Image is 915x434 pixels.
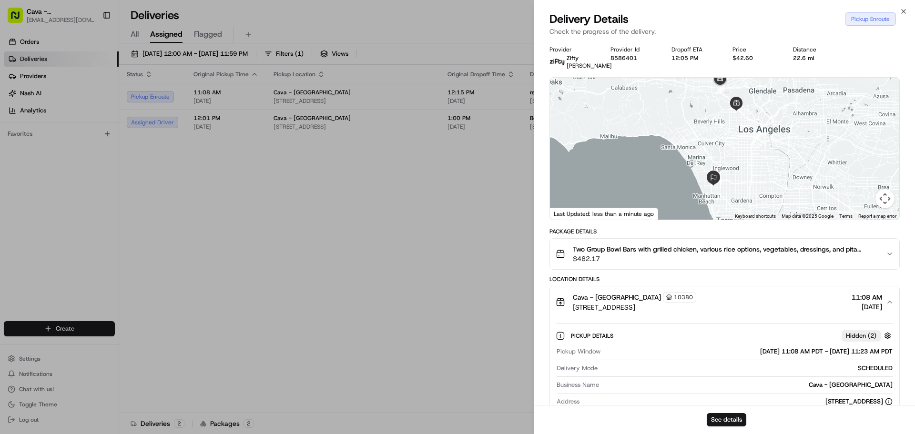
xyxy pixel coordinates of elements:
span: 10380 [674,293,693,301]
div: [STREET_ADDRESS] [825,397,893,406]
span: 11:08 AM [852,293,882,302]
span: Address [557,397,579,406]
span: Delivery Mode [557,364,598,373]
span: Cava - [GEOGRAPHIC_DATA] [573,293,661,302]
div: 22.6 mi [793,54,839,62]
div: Package Details [549,228,900,235]
img: Google [552,207,584,220]
div: 1 [715,84,725,94]
span: Zifty [567,54,579,62]
p: Check the progress of the delivery. [549,27,900,36]
img: zifty-logo-trans-sq.png [549,54,565,70]
div: Distance [793,46,839,53]
span: Business Name [557,381,599,389]
span: [STREET_ADDRESS] [573,303,696,312]
div: Price [732,46,778,53]
div: Provider Id [610,46,656,53]
div: Provider [549,46,595,53]
button: Cava - [GEOGRAPHIC_DATA]10380[STREET_ADDRESS]11:08 AM[DATE] [550,286,899,318]
span: Delivery Details [549,11,629,27]
div: SCHEDULED [601,364,893,373]
span: Map data ©2025 Google [782,213,834,219]
button: Hidden (2) [842,330,894,342]
span: Pickup Window [557,347,600,356]
span: [DATE] [852,302,882,312]
div: 12:05 PM [671,54,717,62]
span: Two Group Bowl Bars with grilled chicken, various rice options, vegetables, dressings, and pita q... [573,244,878,254]
a: Report a map error [858,213,896,219]
a: Terms [839,213,853,219]
div: Location Details [549,275,900,283]
span: Pickup Details [571,332,615,340]
span: $482.17 [573,254,878,263]
div: Last Updated: less than a minute ago [550,208,658,220]
button: Two Group Bowl Bars with grilled chicken, various rice options, vegetables, dressings, and pita q... [550,239,899,269]
div: Dropoff ETA [671,46,717,53]
div: [DATE] 11:08 AM PDT - [DATE] 11:23 AM PDT [604,347,893,356]
a: Open this area in Google Maps (opens a new window) [552,207,584,220]
div: Cava - [GEOGRAPHIC_DATA] [603,381,893,389]
span: Hidden ( 2 ) [846,332,876,340]
button: 8586401 [610,54,637,62]
button: Map camera controls [875,189,895,208]
button: See details [707,413,746,426]
span: [PERSON_NAME] [567,62,612,70]
button: Keyboard shortcuts [735,213,776,220]
div: $42.60 [732,54,778,62]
